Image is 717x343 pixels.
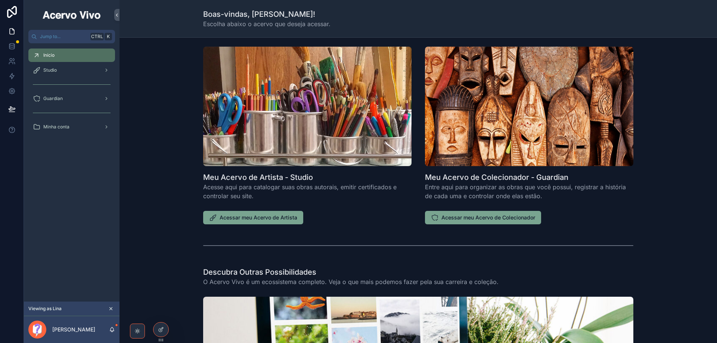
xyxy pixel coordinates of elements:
h1: Meu Acervo de Colecionador - Guardian [425,172,633,183]
span: Viewing as Lina [28,306,62,312]
span: Ctrl [90,33,104,40]
span: Início [43,52,55,58]
h1: Boas-vindas, [PERSON_NAME]! [203,9,330,19]
span: K [105,34,111,40]
button: Jump to...CtrlK [28,30,115,43]
a: Minha conta [28,120,115,134]
span: Escolha abaixo o acervo que deseja acessar. [203,19,330,28]
span: Acesse aqui para catalogar suas obras autorais, emitir certificados e controlar seu site. [203,183,412,200]
button: Acessar meu Acervo de Colecionador [425,211,541,224]
span: Guardian [43,96,63,102]
img: App logo [41,9,102,21]
span: Jump to... [40,34,87,40]
p: [PERSON_NAME] [52,326,95,333]
h1: Meu Acervo de Artista - Studio [203,172,412,183]
button: Acessar meu Acervo de Artista [203,211,303,224]
span: Minha conta [43,124,69,130]
span: Acessar meu Acervo de Artista [220,214,297,221]
span: O Acervo Vivo é um ecossistema completo. Veja o que mais podemos fazer pela sua carreira e coleção. [203,277,499,286]
div: scrollable content [24,43,119,143]
h1: Descubra Outras Possibilidades [203,267,499,277]
span: Studio [43,67,57,73]
a: Guardian [28,92,115,105]
a: Início [28,49,115,62]
a: Studio [28,63,115,77]
span: Entre aqui para organizar as obras que você possui, registrar a história de cada uma e controlar ... [425,183,633,200]
span: Acessar meu Acervo de Colecionador [441,214,535,221]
